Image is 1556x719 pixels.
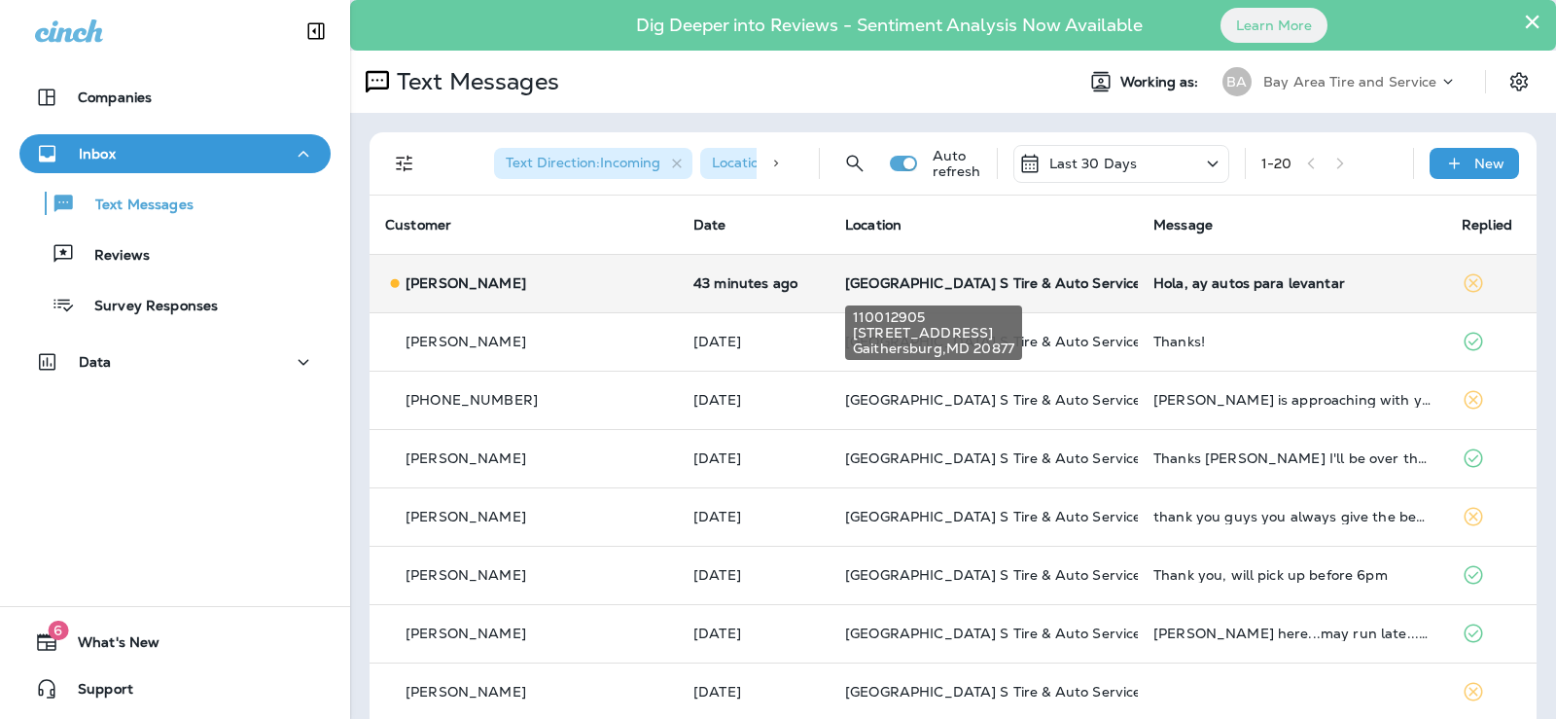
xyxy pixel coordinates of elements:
[19,183,331,224] button: Text Messages
[494,148,692,179] div: Text Direction:Incoming
[19,234,331,274] button: Reviews
[853,341,1014,356] span: Gaithersburg , MD 20877
[712,154,1062,171] span: Location : [GEOGRAPHIC_DATA] S Tire & Auto Service
[693,567,814,583] p: Oct 3, 2025 01:18 PM
[1153,216,1213,234] span: Message
[78,90,152,105] p: Companies
[506,154,660,171] span: Text Direction : Incoming
[693,275,814,291] p: Oct 6, 2025 11:03 AM
[693,626,814,641] p: Oct 2, 2025 08:13 AM
[1153,567,1431,583] div: Thank you, will pick up before 6pm
[845,274,1141,292] span: [GEOGRAPHIC_DATA] S Tire & Auto Service
[406,567,526,583] p: [PERSON_NAME]
[19,342,331,381] button: Data
[406,275,526,291] p: [PERSON_NAME]
[700,148,1050,179] div: Location:[GEOGRAPHIC_DATA] S Tire & Auto Service
[406,684,526,700] p: [PERSON_NAME]
[1222,67,1252,96] div: BA
[845,625,1141,642] span: [GEOGRAPHIC_DATA] S Tire & Auto Service
[835,144,874,183] button: Search Messages
[1462,216,1512,234] span: Replied
[1153,509,1431,524] div: thank you guys you always give the best service and a warm welcome and the best work that money c...
[933,148,981,179] p: Auto refresh
[1153,450,1431,466] div: Thanks Rick I'll be over there to pick it up this morning, thanks!
[1261,156,1292,171] div: 1 - 20
[693,392,814,408] p: Oct 4, 2025 09:58 AM
[1153,626,1431,641] div: Phil Doerr here...may run late...could be 10:15-10:30 Thank you
[406,509,526,524] p: [PERSON_NAME]
[79,354,112,370] p: Data
[48,621,68,640] span: 6
[1502,64,1537,99] button: Settings
[845,391,1141,409] span: [GEOGRAPHIC_DATA] S Tire & Auto Service
[1153,275,1431,291] div: Hola, ay autos para levantar
[580,22,1199,28] p: Dig Deeper into Reviews - Sentiment Analysis Now Available
[845,216,902,234] span: Location
[406,334,526,349] p: [PERSON_NAME]
[845,683,1141,701] span: [GEOGRAPHIC_DATA] S Tire & Auto Service
[19,669,331,708] button: Support
[853,325,1014,341] span: [STREET_ADDRESS]
[385,216,451,234] span: Customer
[406,450,526,466] p: [PERSON_NAME]
[693,684,814,700] p: Oct 1, 2025 01:37 PM
[1523,6,1541,37] button: Close
[19,134,331,173] button: Inbox
[75,247,150,266] p: Reviews
[406,626,526,641] p: [PERSON_NAME]
[1474,156,1504,171] p: New
[693,450,814,466] p: Oct 4, 2025 09:29 AM
[389,67,559,96] p: Text Messages
[79,146,116,162] p: Inbox
[1153,334,1431,349] div: Thanks!
[289,12,343,51] button: Collapse Sidebar
[845,449,1141,467] span: [GEOGRAPHIC_DATA] S Tire & Auto Service
[19,623,331,662] button: 6What's New
[1049,156,1138,171] p: Last 30 Days
[693,334,814,349] p: Oct 4, 2025 10:18 AM
[693,509,814,524] p: Oct 3, 2025 08:03 PM
[385,144,424,183] button: Filters
[19,78,331,117] button: Companies
[845,566,1141,584] span: [GEOGRAPHIC_DATA] S Tire & Auto Service
[406,392,538,408] p: [PHONE_NUMBER]
[75,298,218,316] p: Survey Responses
[76,197,194,215] p: Text Messages
[1120,74,1203,90] span: Working as:
[1153,392,1431,408] div: Farzad is approaching with your order from 1-800 Radiator. Your Dasher will hand the order to you.
[853,309,1014,325] span: 110012905
[845,508,1141,525] span: [GEOGRAPHIC_DATA] S Tire & Auto Service
[693,216,726,234] span: Date
[58,634,159,658] span: What's New
[1220,8,1327,43] button: Learn More
[58,681,133,704] span: Support
[1263,74,1437,90] p: Bay Area Tire and Service
[19,284,331,325] button: Survey Responses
